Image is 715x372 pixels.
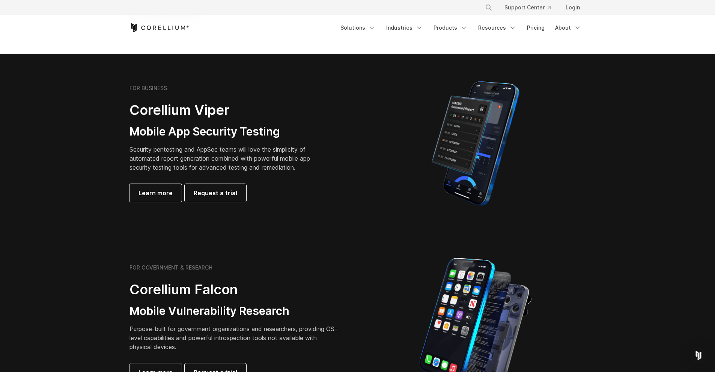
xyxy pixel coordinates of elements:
[129,23,189,32] a: Corellium Home
[129,304,340,318] h3: Mobile Vulnerability Research
[185,184,246,202] a: Request a trial
[129,324,340,351] p: Purpose-built for government organizations and researchers, providing OS-level capabilities and p...
[482,1,495,14] button: Search
[336,21,380,35] a: Solutions
[129,85,167,92] h6: FOR BUSINESS
[522,21,549,35] a: Pricing
[551,21,586,35] a: About
[476,1,586,14] div: Navigation Menu
[129,281,340,298] h2: Corellium Falcon
[129,125,322,139] h3: Mobile App Security Testing
[429,21,472,35] a: Products
[382,21,427,35] a: Industries
[129,102,322,119] h2: Corellium Viper
[194,188,237,197] span: Request a trial
[689,346,707,364] div: Open Intercom Messenger
[419,78,532,209] img: Corellium MATRIX automated report on iPhone showing app vulnerability test results across securit...
[129,145,322,172] p: Security pentesting and AppSec teams will love the simplicity of automated report generation comb...
[498,1,557,14] a: Support Center
[336,21,586,35] div: Navigation Menu
[138,188,173,197] span: Learn more
[474,21,521,35] a: Resources
[129,264,212,271] h6: FOR GOVERNMENT & RESEARCH
[129,184,182,202] a: Learn more
[560,1,586,14] a: Login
